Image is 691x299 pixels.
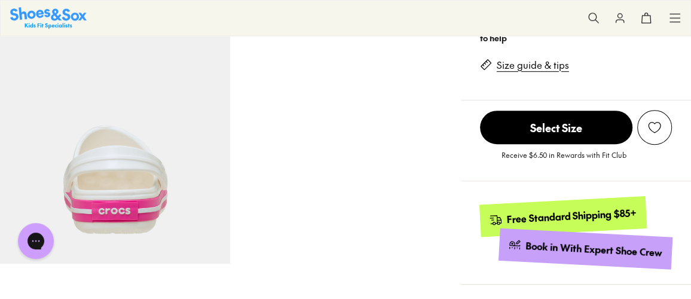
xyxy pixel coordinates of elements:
a: Free Standard Shipping $85+ [479,196,646,237]
div: Free Standard Shipping $85+ [506,206,637,226]
a: Book in With Expert Shoe Crew [499,228,672,270]
div: Book in With Expert Shoe Crew [525,239,663,260]
iframe: Gorgias live chat messenger [12,219,60,263]
a: Size guide & tips [497,59,569,72]
button: Select Size [480,110,632,145]
span: Select Size [480,111,632,144]
button: Add to Wishlist [637,110,672,145]
img: SNS_Logo_Responsive.svg [10,7,87,28]
a: Shoes & Sox [10,7,87,28]
p: Receive $6.50 in Rewards with Fit Club [502,149,626,171]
